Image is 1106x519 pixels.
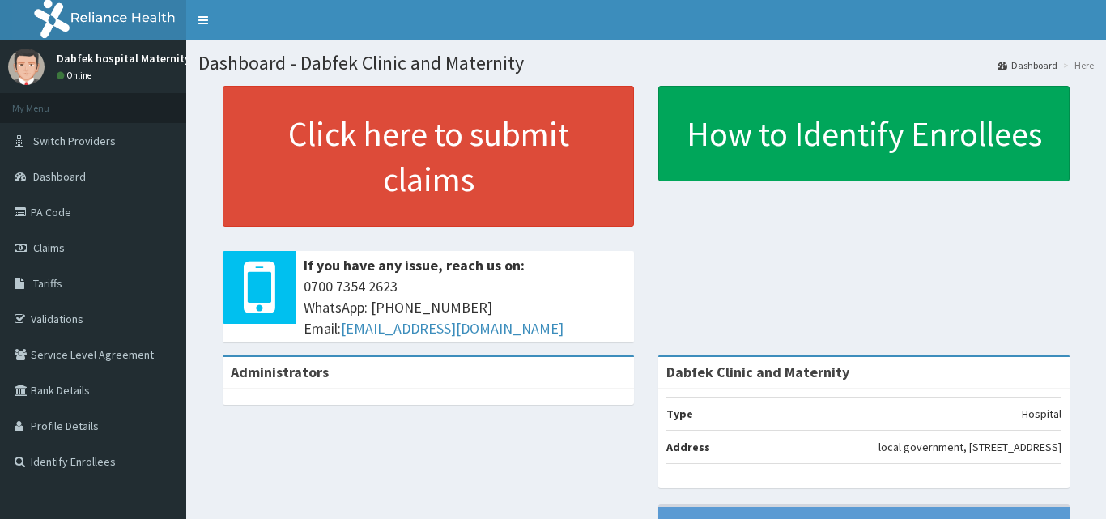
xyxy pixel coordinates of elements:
[33,134,116,148] span: Switch Providers
[198,53,1094,74] h1: Dashboard - Dabfek Clinic and Maternity
[1059,58,1094,72] li: Here
[878,439,1061,455] p: local government, [STREET_ADDRESS]
[33,169,86,184] span: Dashboard
[666,363,849,381] strong: Dabfek Clinic and Maternity
[666,406,693,421] b: Type
[998,58,1057,72] a: Dashboard
[1022,406,1061,422] p: Hospital
[33,240,65,255] span: Claims
[658,86,1070,181] a: How to Identify Enrollees
[8,49,45,85] img: User Image
[57,70,96,81] a: Online
[33,276,62,291] span: Tariffs
[304,276,626,338] span: 0700 7354 2623 WhatsApp: [PHONE_NUMBER] Email:
[304,256,525,274] b: If you have any issue, reach us on:
[223,86,634,227] a: Click here to submit claims
[57,53,190,64] p: Dabfek hospital Maternity
[666,440,710,454] b: Address
[341,319,564,338] a: [EMAIL_ADDRESS][DOMAIN_NAME]
[231,363,329,381] b: Administrators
